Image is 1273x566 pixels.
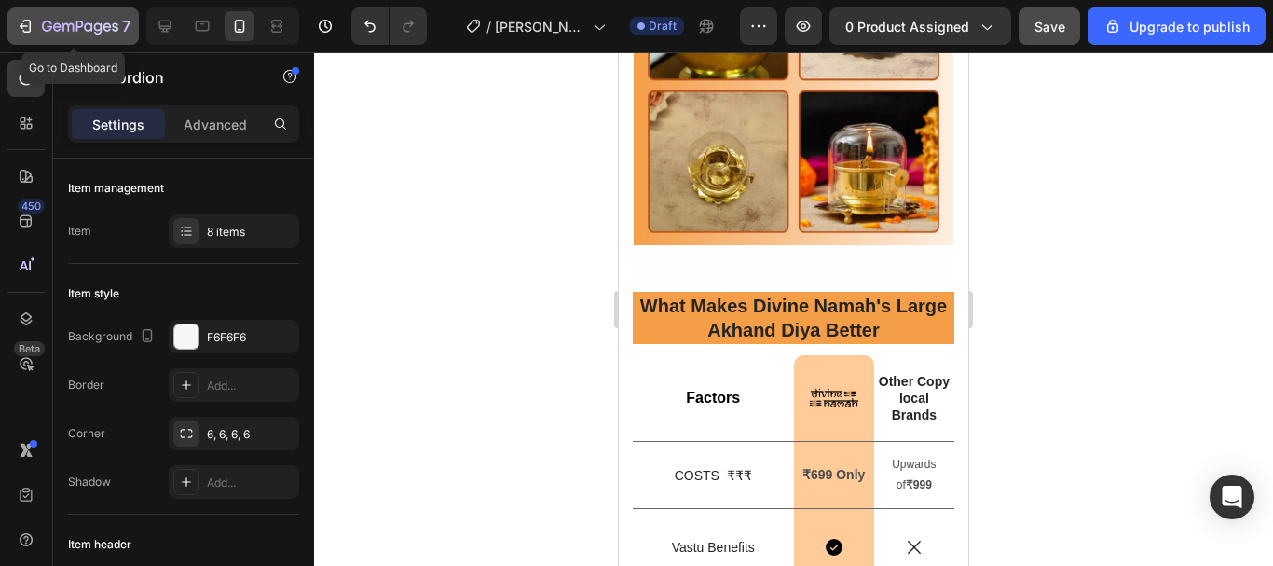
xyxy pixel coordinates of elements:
p: Accordion [90,66,249,89]
div: Border [68,377,104,393]
div: Open Intercom Messenger [1210,475,1254,519]
div: Add... [207,475,294,491]
div: Add... [207,378,294,394]
button: 0 product assigned [829,7,1011,45]
div: Undo/Redo [351,7,427,45]
img: gempages_576674580672807675-aaeb4e7e-8b4b-4522-9a55-5abf0e490c64.png [190,336,240,356]
div: F6F6F6 [207,329,294,346]
div: 8 items [207,224,294,241]
span: 0 product assigned [845,17,969,36]
div: 450 [18,199,45,214]
p: 7 [122,15,130,37]
p: Settings [92,115,144,134]
span: Draft [649,18,677,35]
div: Upgrade to publish [1103,17,1250,36]
span: / [486,17,491,36]
button: 7 [7,7,139,45]
span: [PERSON_NAME] dhan combo [495,17,585,36]
strong: What Makes Divine Namah's Large Akhand Diya Better [21,243,328,288]
p: Upwards of [257,403,334,443]
strong: ₹999 [287,426,313,439]
p: Vastu Benefits [16,484,173,507]
p: Other Copy local Brands [257,321,334,372]
div: Beta [14,341,45,356]
div: Item style [68,285,119,302]
div: Item management [68,180,164,197]
div: 6, 6, 6, 6 [207,426,294,443]
div: Shadow [68,474,111,490]
strong: ₹699 Only [184,415,246,430]
p: Advanced [184,115,247,134]
div: Item [68,223,91,240]
p: COSTS ₹₹₹ [16,415,173,432]
div: Background [68,324,158,350]
iframe: Design area [619,52,968,566]
div: Corner [68,425,105,442]
span: Save [1034,19,1065,35]
strong: Factors [67,338,121,353]
button: Save [1019,7,1080,45]
button: Upgrade to publish [1088,7,1266,45]
div: Item header [68,536,131,553]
